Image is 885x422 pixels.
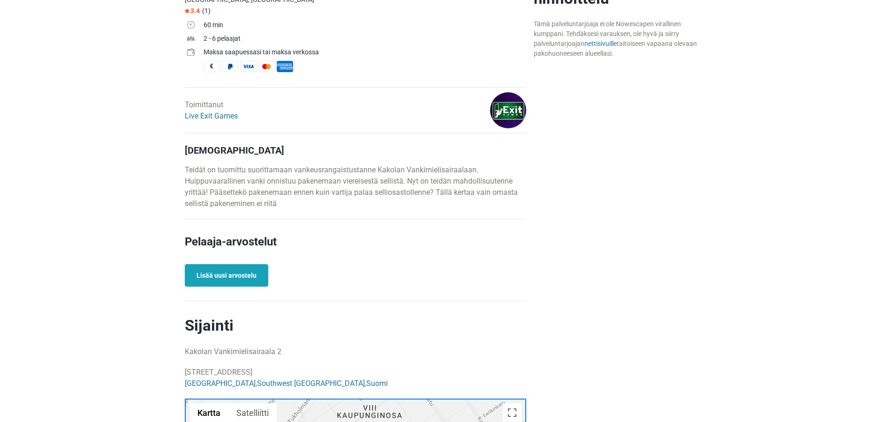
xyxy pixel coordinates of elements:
h2: Pelaaja-arvostelut [185,233,526,264]
h4: [DEMOGRAPHIC_DATA] [185,145,526,156]
button: Koko näytön näkymä päälle/pois [503,403,522,422]
span: MasterCard [258,61,275,72]
p: Teidät on tuomittu suorittamaan vankeusrangaistustanne Kakolan Vankimielisairaalaan. Huippuvaaral... [185,164,526,209]
a: nettisivuille [584,40,617,47]
div: Maksa saapuessasi tai maksa verkossa [204,47,526,57]
span: Käteinen [204,61,220,72]
div: Tämä palveluntarjoaja ei ole Nowescapen virallinen kumppani. Tehdäksesi varauksen, ole hyvä ja si... [534,19,701,59]
p: [STREET_ADDRESS] , , [185,367,526,389]
a: [GEOGRAPHIC_DATA] [185,379,256,388]
a: Lisää uusi arvostelu [185,264,268,287]
img: Star [185,8,189,13]
td: 60 min [204,19,526,33]
span: 3.4 [185,7,200,15]
img: a733fa9b25f33689l.png [490,92,526,128]
span: PayPal [222,61,238,72]
a: Live Exit Games [185,111,238,120]
span: Visa [240,61,257,72]
button: Näytä katukartta [189,403,228,422]
a: Southwest [GEOGRAPHIC_DATA] [257,379,365,388]
span: American Express [277,61,293,72]
p: Kakolan Vankimielisairaala 2 [185,346,526,357]
h2: Sijainti [185,316,526,335]
span: (1) [202,7,211,15]
td: 2 - 6 pelaajat [204,33,526,46]
div: Toimittanut [185,99,238,122]
a: Suomi [366,379,388,388]
button: Näytä satelliittikuvat [228,403,277,422]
